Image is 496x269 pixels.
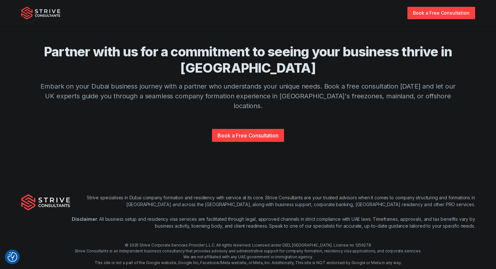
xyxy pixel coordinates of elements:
[21,7,60,20] img: Strive Consultants
[8,252,17,262] img: Revisit consent button
[8,252,17,262] button: Consent Preferences
[70,216,475,229] p: : All business setup and residency visa services are facilitated through legal, approved channels...
[39,81,457,111] p: Embark on your Dubai business journey with a partner who understands your unique needs. Book a fr...
[407,7,475,19] a: Book a Free Consultation
[212,129,284,142] a: Book a Free Consultation
[39,44,457,76] h4: Partner with us for a commitment to seeing your business thrive in [GEOGRAPHIC_DATA]
[72,216,97,222] strong: Disclaimer
[21,194,70,210] img: Strive Consultants
[70,194,475,208] p: Strive specialises in Dubai company formation and residency with service at its core. Strive Cons...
